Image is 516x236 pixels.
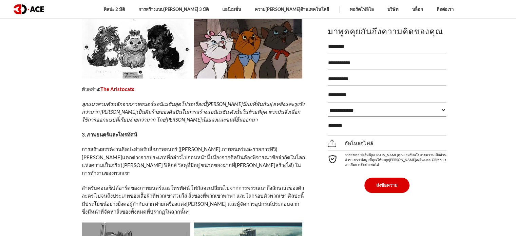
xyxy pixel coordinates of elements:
font: พอร์ตโฟลิโอ [350,6,374,12]
font: บล็อก [412,6,423,12]
button: ส่งข้อความ [364,178,409,193]
font: ความ[PERSON_NAME]ด้านเทคโนโลยี [255,6,329,12]
font: มาพูดคุยกันถึงความคิดของคุณ [328,25,443,37]
font: การสร้างสรรค์งานศิลปะสำหรับสื่อภาพยนตร์ ([PERSON_NAME] ภาพยนตร์และรายการทีวี) [PERSON_NAME]แตกต่า... [82,146,305,176]
font: บริษัท [387,6,399,12]
img: โลโก้สีเข้ม [14,4,44,14]
font: สำหรับคอนเซ็ปต์อาร์ตของภาพยนตร์และโทรทัศน์ โฟกัสจะเปลี่ยนไปจากการพรรณนาถึงลักษณะของตัวละคร ไปจนถึ... [82,185,304,215]
font: อัพโหลดไฟล์ [345,141,373,147]
font: ลูกแมวสามตัวหลักจากภาพยนตร์แอนิเมชั่นสุดโปรดเรื่องนี้[PERSON_NAME]มีผมที่พันกันยุ่งเหยิงและรุงรัง... [82,101,304,123]
a: The Aristocats [100,86,134,92]
font: แอนิเมชั่น [222,6,241,12]
font: ศิลปะ 2 มิติ [104,6,125,12]
font: ส่งข้อความ [376,183,398,188]
img: คอนเซ็ปต์อาร์ตแอนิเมชั่น 1 [82,13,190,78]
font: ตัวอย่าง: [82,86,100,92]
img: คอนเซ็ปต์อาร์ตแอนิเมชั่น 2 [194,13,302,78]
font: การสร้างแบบ[PERSON_NAME] 3 มิติ [138,6,209,12]
font: ติดต่อเรา [437,6,454,12]
font: การส่งแบบฟอร์มนี้[PERSON_NAME]คุณยอมรับนโยบายความเป็นส่วนตัวของเรา ข้อมูลที่คุณให้จะถูก[PERSON_NA... [345,153,446,167]
font: 3. ภาพยนตร์และโทรทัศน์ [82,131,137,138]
